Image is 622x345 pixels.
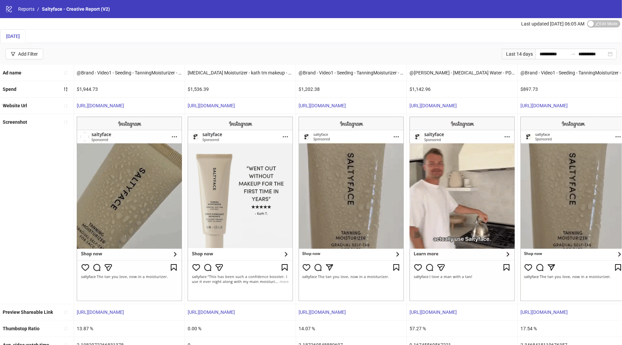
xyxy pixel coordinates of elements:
div: @[PERSON_NAME] - [MEDICAL_DATA] Water - PDP - SFContest - [DATE] - Copy 2 [407,65,517,81]
span: to [570,51,576,57]
span: sort-descending [63,87,68,92]
b: Website Url [3,103,27,108]
span: sort-ascending [63,120,68,124]
b: Thumbstop Ratio [3,326,40,331]
a: [URL][DOMAIN_NAME] [299,103,346,108]
span: [DATE] [6,34,20,39]
b: Screenshot [3,119,27,125]
span: sort-ascending [63,310,68,314]
span: sort-ascending [63,103,68,108]
span: sort-ascending [63,70,68,75]
b: Preview Shareable Link [3,309,53,315]
a: [URL][DOMAIN_NAME] [77,103,124,108]
a: Reports [17,5,36,13]
div: Add Filter [18,51,38,57]
span: Saltyface - Creative Report (V2) [42,6,110,12]
div: 14.07 % [296,321,407,337]
li: / [37,5,39,13]
div: $1,944.73 [74,81,185,97]
div: @Brand - Video1 - Seeding - TanningMoisturizer - PDP - SF2445757 - [DATE] - Copy [296,65,407,81]
div: 57.27 % [407,321,517,337]
div: $1,536.39 [185,81,296,97]
a: [URL][DOMAIN_NAME] [188,309,235,315]
img: Screenshot 120227465092180395 [188,117,293,301]
img: Screenshot 120226658409620395 [77,117,182,301]
img: Screenshot 120226658409530395 [299,117,404,301]
a: [URL][DOMAIN_NAME] [520,103,568,108]
b: Spend [3,87,16,92]
div: @Brand - Video1 - Seeding - TanningMoisturizer - PDP - SF2445757 - [DATE] - Copy [74,65,185,81]
a: [URL][DOMAIN_NAME] [77,309,124,315]
div: 0.00 % [185,321,296,337]
a: [URL][DOMAIN_NAME] [520,309,568,315]
div: [MEDICAL_DATA] Moisturizer - kath tm makeup - SF4545898 [185,65,296,81]
a: [URL][DOMAIN_NAME] [188,103,235,108]
span: Last updated [DATE] 06:05 AM [521,21,584,26]
a: [URL][DOMAIN_NAME] [410,103,457,108]
a: [URL][DOMAIN_NAME] [299,309,346,315]
div: 13.87 % [74,321,185,337]
div: Last 14 days [502,49,536,59]
a: [URL][DOMAIN_NAME] [410,309,457,315]
button: Add Filter [5,49,43,59]
b: Ad name [3,70,21,75]
span: filter [11,52,15,56]
span: swap-right [570,51,576,57]
img: Screenshot 120228026912350395 [410,117,515,301]
div: $1,142.96 [407,81,517,97]
span: sort-ascending [63,326,68,331]
div: $1,202.38 [296,81,407,97]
